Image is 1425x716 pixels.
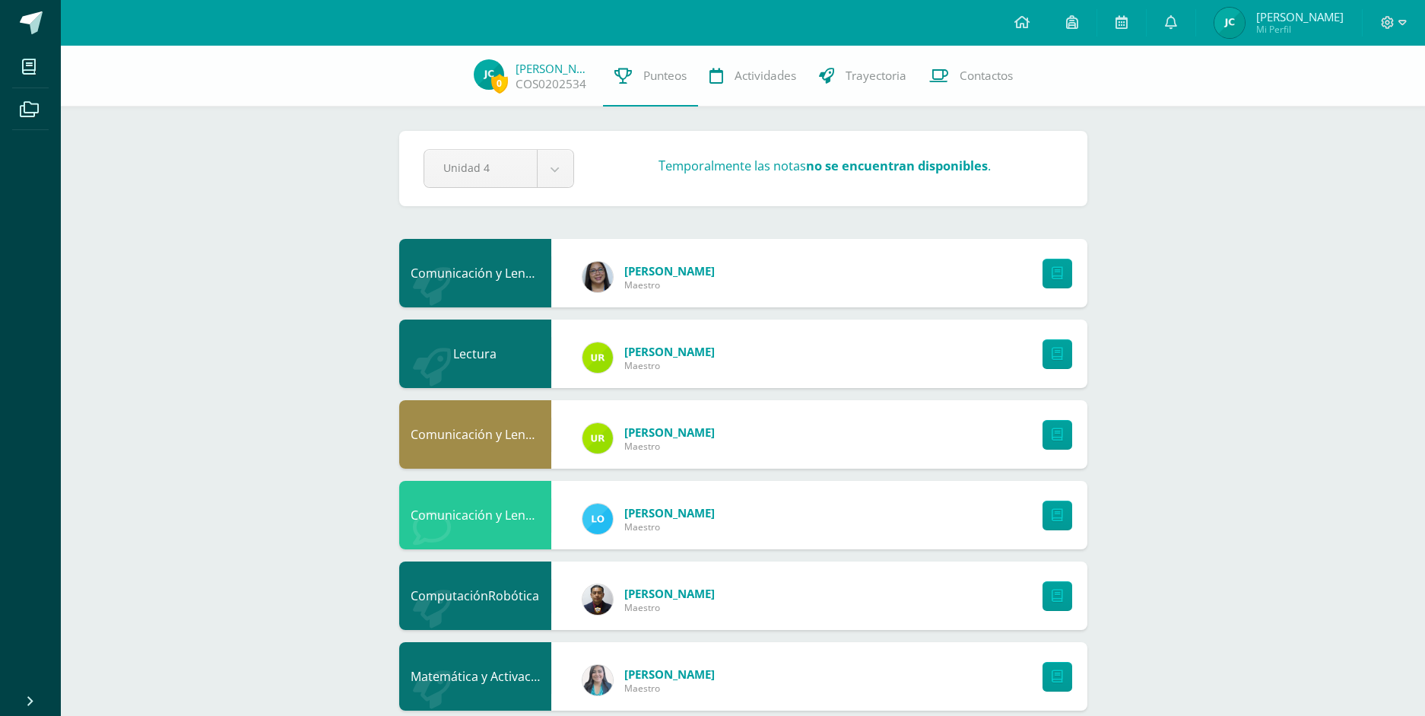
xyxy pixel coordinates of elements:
[1214,8,1245,38] img: 7f437894e29d02b7b1abd35de6b0bb29.png
[582,584,613,615] img: 63b025e05e2674fa2c4b68c162dd1c4e.png
[846,68,906,84] span: Trayectoria
[808,46,918,107] a: Trayectoria
[624,359,715,372] span: Maestro
[643,68,687,84] span: Punteos
[582,504,613,534] img: bee59b59740755476ce24ece7b326715.png
[516,61,592,76] a: [PERSON_NAME]
[424,150,573,187] a: Unidad 4
[1256,23,1344,36] span: Mi Perfil
[516,76,586,92] a: COS0202534
[491,74,508,93] span: 0
[624,278,715,291] span: Maestro
[399,320,551,388] div: Lectura
[624,263,715,278] a: [PERSON_NAME]
[582,342,613,373] img: b26c9f858939c81e3582dc868291869f.png
[624,344,715,359] a: [PERSON_NAME]
[474,59,504,90] img: 7f437894e29d02b7b1abd35de6b0bb29.png
[659,157,991,174] h3: Temporalmente las notas .
[624,505,715,520] a: [PERSON_NAME]
[399,481,551,549] div: Comunicación y Lenguaje L3 Terce Idioma
[735,68,796,84] span: Actividades
[624,682,715,695] span: Maestro
[1256,9,1344,24] span: [PERSON_NAME]
[624,440,715,453] span: Maestro
[582,262,613,292] img: 90c3bb5543f2970d9a0839e1ce488333.png
[399,239,551,307] div: Comunicación y Lenguaje L1 Idioma Materno
[624,425,715,440] a: [PERSON_NAME]
[399,400,551,469] div: Comunicación y Lenguaje L2 Segundo Idioma
[960,68,1013,84] span: Contactos
[698,46,808,107] a: Actividades
[806,157,988,174] strong: no se encuentran disponibles
[624,667,715,682] a: [PERSON_NAME]
[399,642,551,711] div: Matemática y Activación del Pensamiento
[624,520,715,533] span: Maestro
[582,665,613,695] img: be92b6c484970536b82811644e40775c.png
[443,150,518,186] span: Unidad 4
[624,586,715,601] a: [PERSON_NAME]
[624,601,715,614] span: Maestro
[603,46,698,107] a: Punteos
[918,46,1024,107] a: Contactos
[582,423,613,453] img: b26c9f858939c81e3582dc868291869f.png
[399,562,551,630] div: ComputaciónRobótica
